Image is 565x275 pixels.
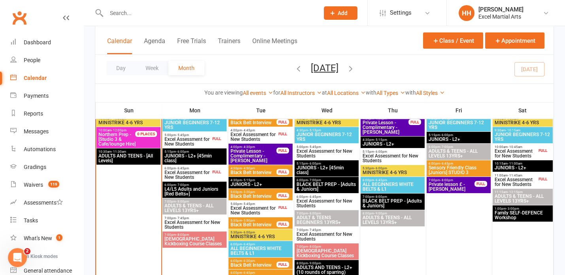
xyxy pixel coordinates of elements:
[164,170,211,180] span: Excel Assessment for New Students
[24,128,49,135] div: Messages
[327,90,366,96] a: All Locations
[311,62,338,73] button: [DATE]
[176,233,189,237] span: - 8:00pm
[374,195,387,199] span: - 8:00pm
[24,75,47,81] div: Calendar
[164,120,225,130] span: JUNIOR BEGINNERS 7-12 YRS
[280,90,322,96] a: All Instructors
[362,195,423,199] span: 7:00pm
[338,10,348,16] span: Add
[308,162,321,165] span: - 6:00pm
[230,149,277,163] span: Private Lesson - Complimentary - [PERSON_NAME]
[296,132,357,142] span: JUNIOR BEGINNERS 7-12 YRS
[494,149,537,158] span: Excel Assessment for New Students
[494,132,551,142] span: JUNIOR BEGINNERS 7-12 YRS
[362,170,423,175] span: MINISTRIKE 4-6 YRS
[98,132,131,137] span: Northern Prep -
[366,89,376,96] strong: with
[242,231,255,234] span: - 6:00pm
[428,149,489,158] span: ADULTS & TEENS - ALL LEVELS 13YRS+
[296,212,357,215] span: 7:00pm
[230,178,291,182] span: 4:30pm
[242,243,255,246] span: - 6:45pm
[106,61,136,75] button: Day
[230,222,277,227] span: Black Belt Interview
[230,246,291,256] span: ALL BEGINNERS WHITE BELTS & L1
[104,8,314,19] input: Search...
[230,243,291,246] span: 6:00pm
[164,183,225,187] span: 6:00pm
[10,229,83,247] a: What's New1
[308,178,321,182] span: - 7:00pm
[478,6,523,13] div: [PERSON_NAME]
[494,207,551,211] span: 1:00pm
[537,148,549,154] div: FULL
[242,167,255,170] span: - 4:50pm
[308,228,321,232] span: - 7:45pm
[164,133,211,137] span: 5:00pm
[164,220,225,229] span: Excel Assessment for New Students
[390,4,412,22] span: Settings
[230,129,277,132] span: 4:00pm
[416,90,445,96] a: All Styles
[494,145,537,149] span: 10:00am
[230,190,277,194] span: 5:00pm
[230,263,277,267] span: Black Belt Interview
[164,216,225,220] span: 7:00pm
[230,145,277,149] span: 4:00pm
[440,133,453,137] span: - 6:00pm
[276,148,289,154] div: FULL
[362,120,409,135] span: Private Lesson - Complimentary - [PERSON_NAME]
[176,150,189,154] span: - 6:00pm
[230,202,277,206] span: 5:00pm
[24,164,46,170] div: Gradings
[362,138,423,142] span: 4:30pm
[98,150,159,154] span: 10:30am
[176,200,189,203] span: - 8:00pm
[374,138,387,142] span: - 5:15pm
[428,137,489,142] span: JUNIORS - L2+
[24,182,43,188] div: Waivers
[230,194,277,199] span: Black Belt Interview
[177,37,206,54] button: Free Trials
[164,200,225,203] span: 7:00pm
[485,32,544,49] button: Appointment
[494,194,551,203] span: ADULTS & TEENS - ALL LEVELS 13YRS+
[218,37,240,54] button: Trainers
[308,195,321,199] span: - 6:45pm
[10,212,83,229] a: Tasks
[164,233,225,237] span: 7:00pm
[230,182,291,187] span: JUNIORS - L2+
[296,199,357,208] span: Excel Assessment for New Students
[230,206,277,215] span: Excel Assessment for New Students
[252,37,297,54] button: Online Meetings
[494,177,537,187] span: Excel Assessment for New Students
[176,183,189,187] span: - 7:00pm
[308,245,321,248] span: - 8:00pm
[111,150,126,154] span: - 11:30am
[296,182,357,192] span: BLACK BELT PREP - [Adults & Juniors]
[107,37,132,54] button: Calendar
[308,212,321,215] span: - 8:00pm
[494,129,551,132] span: 9:30am
[426,102,492,119] th: Fri
[242,219,255,222] span: - 5:50pm
[296,178,357,182] span: 6:00pm
[440,145,453,149] span: - 7:00pm
[242,259,255,263] span: - 6:20pm
[24,248,30,254] span: 2
[459,5,474,21] div: HH
[230,170,277,175] span: Black Belt Interview
[374,178,387,182] span: - 6:45pm
[408,119,421,125] div: FULL
[230,271,291,275] span: 6:00pm
[494,162,551,165] span: 10:15am
[24,57,40,63] div: People
[296,120,357,125] span: MINISTRIKE 4-6 YRS
[98,129,145,132] span: 10:00am
[322,89,327,96] strong: at
[374,212,387,215] span: - 9:00pm
[10,140,83,158] a: Automations
[162,102,228,119] th: Mon
[508,174,522,177] span: - 11:45am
